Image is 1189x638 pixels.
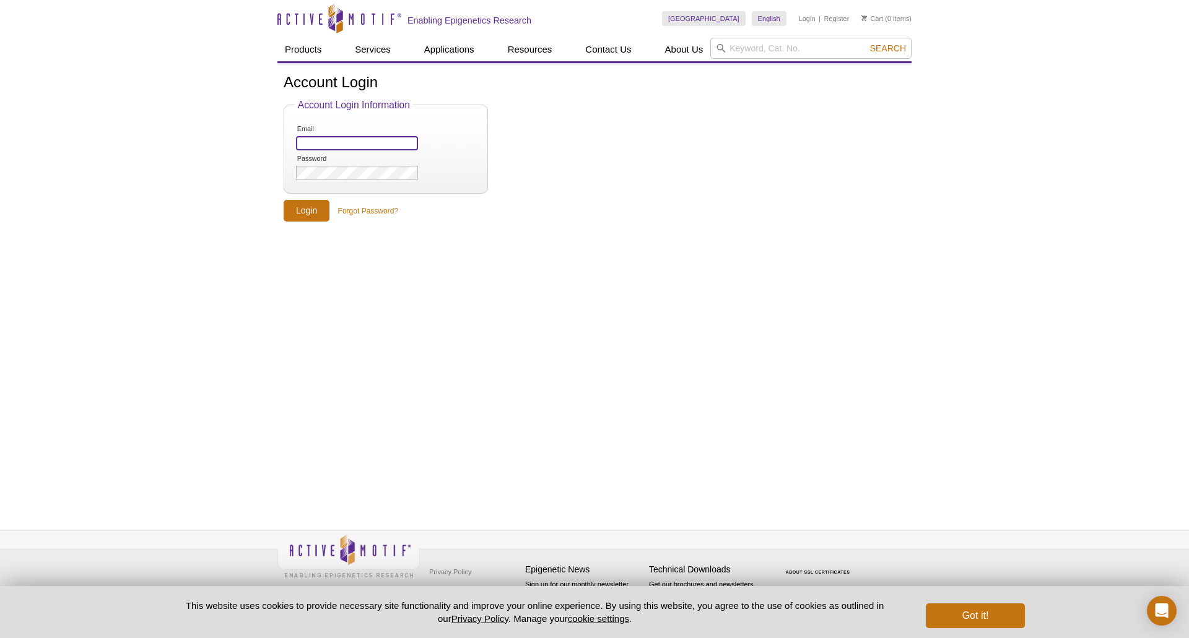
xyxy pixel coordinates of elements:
[426,563,474,581] a: Privacy Policy
[525,564,643,575] h4: Epigenetic News
[296,155,359,163] label: Password
[284,200,329,222] input: Login
[568,613,629,624] button: cookie settings
[799,14,816,23] a: Login
[1147,596,1177,626] div: Open Intercom Messenger
[426,581,491,600] a: Terms & Conditions
[926,603,1025,628] button: Got it!
[710,38,912,59] input: Keyword, Cat. No.
[284,74,905,92] h1: Account Login
[819,11,821,26] li: |
[296,125,359,133] label: Email
[773,552,866,579] table: Click to Verify - This site chose Symantec SSL for secure e-commerce and confidential communicati...
[525,579,643,621] p: Sign up for our monthly newsletter highlighting recent publications in the field of epigenetics.
[295,100,413,111] legend: Account Login Information
[500,38,560,61] a: Resources
[578,38,638,61] a: Contact Us
[658,38,711,61] a: About Us
[752,11,786,26] a: English
[861,15,867,21] img: Your Cart
[662,11,746,26] a: [GEOGRAPHIC_DATA]
[164,599,905,625] p: This website uses cookies to provide necessary site functionality and improve your online experie...
[649,564,767,575] h4: Technical Downloads
[417,38,482,61] a: Applications
[824,14,849,23] a: Register
[407,15,531,26] h2: Enabling Epigenetics Research
[338,205,398,217] a: Forgot Password?
[451,613,508,624] a: Privacy Policy
[277,38,329,61] a: Products
[347,38,398,61] a: Services
[786,570,850,574] a: ABOUT SSL CERTIFICATES
[861,11,912,26] li: (0 items)
[866,43,910,54] button: Search
[649,579,767,611] p: Get our brochures and newsletters, or request them by mail.
[870,43,906,53] span: Search
[277,530,420,580] img: Active Motif,
[861,14,883,23] a: Cart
